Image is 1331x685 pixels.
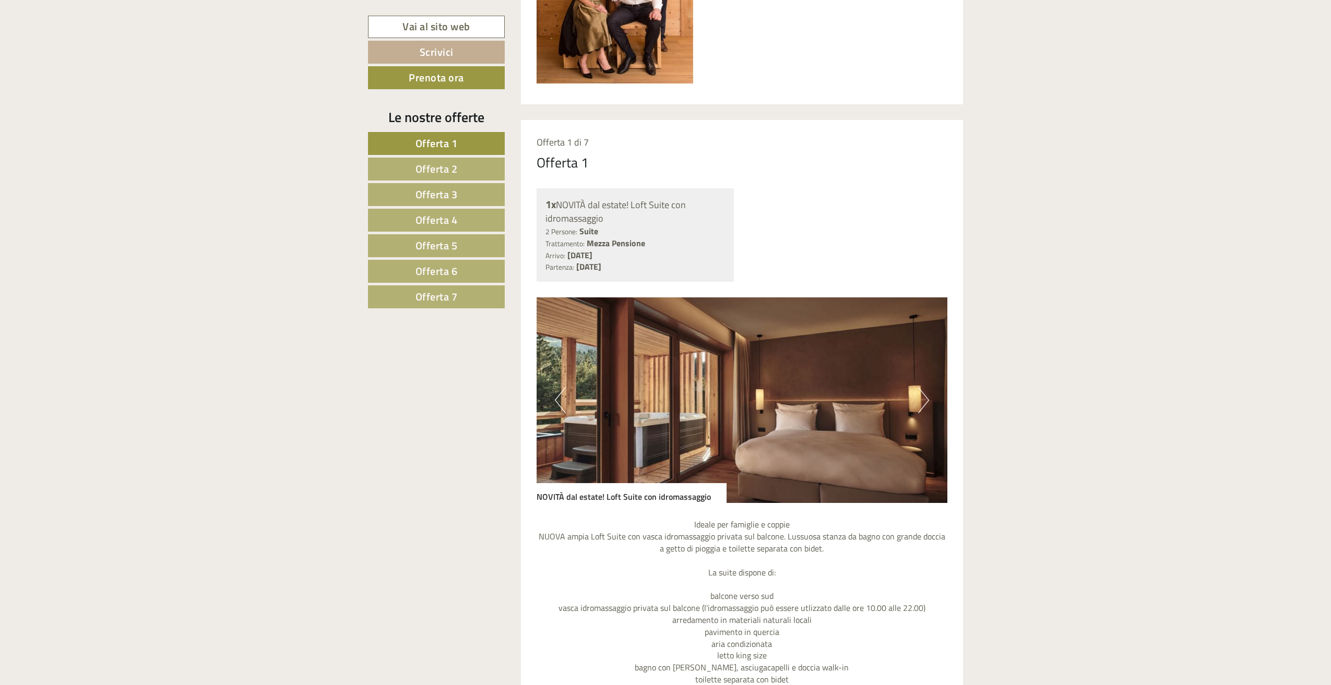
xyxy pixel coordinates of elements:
div: Offerta 1 [537,153,589,172]
b: [DATE] [576,260,601,273]
b: Suite [579,225,598,237]
div: NOVITÀ dal estate! Loft Suite con idromassaggio [545,197,726,225]
span: Offerta 7 [415,289,458,305]
span: Offerta 5 [415,237,458,254]
span: Offerta 3 [415,186,458,202]
a: Vai al sito web [368,16,505,38]
b: 1x [545,196,556,212]
span: Offerta 4 [415,212,458,228]
small: 2 Persone: [545,226,577,237]
small: Partenza: [545,262,574,272]
div: Le nostre offerte [368,107,505,127]
a: Prenota ora [368,66,505,89]
small: Trattamento: [545,238,585,249]
div: NOVITÀ dal estate! Loft Suite con idromassaggio [537,483,727,503]
span: Offerta 6 [415,263,458,279]
span: Offerta 1 di 7 [537,135,589,149]
b: [DATE] [567,249,592,261]
a: Scrivici [368,41,505,64]
button: Previous [555,387,566,413]
span: Offerta 2 [415,161,458,177]
b: Mezza Pensione [587,237,645,249]
button: Next [918,387,929,413]
img: image [537,297,948,503]
small: Arrivo: [545,250,565,261]
span: Offerta 1 [415,135,458,151]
